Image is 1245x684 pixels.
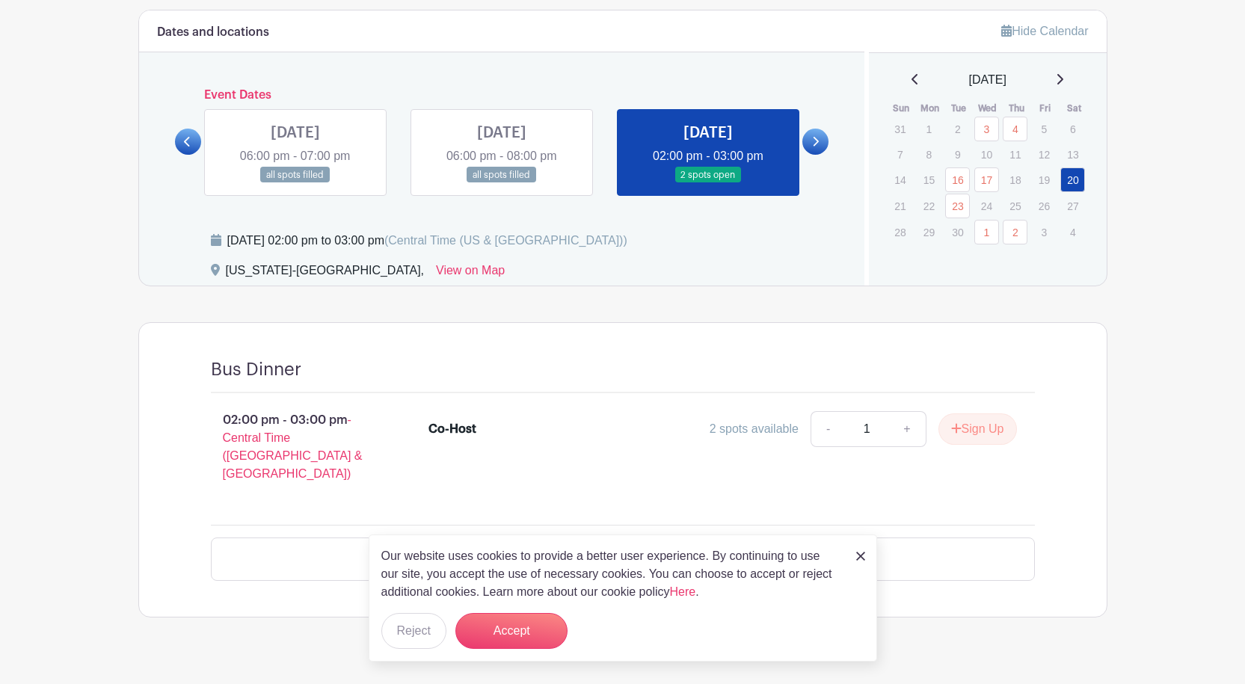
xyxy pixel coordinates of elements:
[1003,117,1027,141] a: 4
[1060,117,1085,141] p: 6
[384,234,627,247] span: (Central Time (US & [GEOGRAPHIC_DATA]))
[938,413,1017,445] button: Sign Up
[1060,101,1089,116] th: Sat
[916,101,945,116] th: Mon
[226,262,425,286] div: [US_STATE]-[GEOGRAPHIC_DATA],
[969,71,1006,89] span: [DATE]
[1031,101,1060,116] th: Fri
[974,101,1003,116] th: Wed
[888,221,912,244] p: 28
[1060,194,1085,218] p: 27
[945,221,970,244] p: 30
[917,143,941,166] p: 8
[455,613,568,649] button: Accept
[811,411,845,447] a: -
[1032,117,1057,141] p: 5
[974,167,999,192] a: 17
[381,547,840,601] p: Our website uses cookies to provide a better user experience. By continuing to use our site, you ...
[945,143,970,166] p: 9
[428,420,476,438] div: Co-Host
[710,420,799,438] div: 2 spots available
[1032,221,1057,244] p: 3
[888,143,912,166] p: 7
[381,613,446,649] button: Reject
[436,262,505,286] a: View on Map
[1002,101,1031,116] th: Thu
[1001,25,1088,37] a: Hide Calendar
[888,168,912,191] p: 14
[157,25,269,40] h6: Dates and locations
[974,220,999,244] a: 1
[974,143,999,166] p: 10
[888,194,912,218] p: 21
[887,101,916,116] th: Sun
[211,359,301,380] h4: Bus Dinner
[1003,143,1027,166] p: 11
[1003,194,1027,218] p: 25
[227,232,627,250] div: [DATE] 02:00 pm to 03:00 pm
[917,117,941,141] p: 1
[917,221,941,244] p: 29
[1060,143,1085,166] p: 13
[187,405,405,489] p: 02:00 pm - 03:00 pm
[944,101,974,116] th: Tue
[945,167,970,192] a: 16
[670,585,696,598] a: Here
[974,117,999,141] a: 3
[856,552,865,561] img: close_button-5f87c8562297e5c2d7936805f587ecaba9071eb48480494691a3f1689db116b3.svg
[917,194,941,218] p: 22
[1003,168,1027,191] p: 18
[1032,143,1057,166] p: 12
[211,537,1035,581] div: Loading...
[201,88,803,102] h6: Event Dates
[888,411,926,447] a: +
[1060,167,1085,192] a: 20
[945,117,970,141] p: 2
[945,194,970,218] a: 23
[1032,194,1057,218] p: 26
[917,168,941,191] p: 15
[1003,220,1027,244] a: 2
[1060,221,1085,244] p: 4
[888,117,912,141] p: 31
[1032,168,1057,191] p: 19
[974,194,999,218] p: 24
